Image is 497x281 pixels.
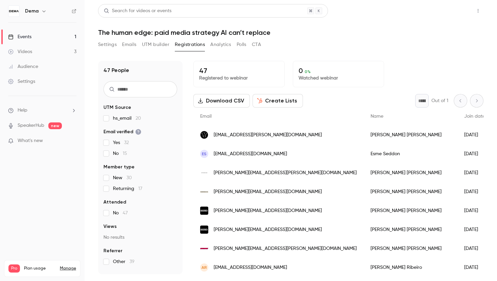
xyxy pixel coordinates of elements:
div: [PERSON_NAME] Ribeiro [364,258,457,277]
span: [EMAIL_ADDRESS][DOMAIN_NAME] [214,150,287,158]
span: 39 [129,259,135,264]
button: Analytics [210,39,231,50]
div: Events [8,33,31,40]
button: Share [441,4,467,18]
button: CTA [252,39,261,50]
span: AR [202,264,207,271]
span: 15 [123,151,127,156]
span: 0 % [305,69,311,74]
li: help-dropdown-opener [8,107,76,114]
span: Views [103,223,117,230]
span: 17 [138,186,142,191]
p: 47 [199,67,279,75]
span: [PERSON_NAME][EMAIL_ADDRESS][DOMAIN_NAME] [214,188,322,195]
div: [DATE] [457,239,492,258]
div: [PERSON_NAME] [PERSON_NAME] [364,239,457,258]
a: SpeakerHub [18,122,44,129]
button: Create Lists [253,94,303,108]
span: Other [113,258,135,265]
h6: Dema [25,8,39,15]
span: [PERSON_NAME][EMAIL_ADDRESS][PERSON_NAME][DOMAIN_NAME] [214,169,357,177]
div: Search for videos or events [104,7,171,15]
span: Plan usage [24,266,56,271]
span: UTM Source [103,104,131,111]
span: Email [200,114,212,119]
div: [PERSON_NAME] [PERSON_NAME] [364,163,457,182]
button: Emails [122,39,136,50]
a: Manage [60,266,76,271]
span: 30 [126,175,132,180]
span: 47 [123,211,128,215]
span: 20 [136,116,141,121]
p: Watched webinar [299,75,378,81]
img: farmhouse.agency [200,191,208,193]
div: [PERSON_NAME] [PERSON_NAME] [364,201,457,220]
div: [DATE] [457,182,492,201]
span: [PERSON_NAME][EMAIL_ADDRESS][DOMAIN_NAME] [214,207,322,214]
button: Polls [237,39,246,50]
section: facet-groups [103,104,177,265]
span: [EMAIL_ADDRESS][DOMAIN_NAME] [214,264,287,271]
span: Pro [8,264,20,273]
div: [DATE] [457,258,492,277]
p: Registered to webinar [199,75,279,81]
div: Settings [8,78,35,85]
span: new [48,122,62,129]
span: [PERSON_NAME][EMAIL_ADDRESS][DOMAIN_NAME] [214,226,322,233]
span: [PERSON_NAME][EMAIL_ADDRESS][PERSON_NAME][DOMAIN_NAME] [214,245,357,252]
span: Email verified [103,128,141,135]
span: New [113,174,132,181]
span: Returning [113,185,142,192]
span: 32 [124,140,129,145]
button: Download CSV [193,94,250,108]
div: [DATE] [457,144,492,163]
span: Join date [464,114,485,119]
div: [DATE] [457,201,492,220]
span: [EMAIL_ADDRESS][PERSON_NAME][DOMAIN_NAME] [214,132,322,139]
div: [PERSON_NAME] [PERSON_NAME] [364,182,457,201]
div: Audience [8,63,38,70]
span: ES [202,151,207,157]
span: Member type [103,164,135,170]
span: hs_email [113,115,141,122]
iframe: Noticeable Trigger [68,138,76,144]
span: Yes [113,139,129,146]
h1: The human edge: paid media strategy AI can’t replace [98,28,483,37]
img: Dema [8,6,19,17]
span: Attended [103,199,126,206]
div: Esme Seddon [364,144,457,163]
button: Settings [98,39,117,50]
img: hoodrichuk.com [200,207,208,215]
img: victoriabeckham.com [200,169,208,177]
h1: 47 People [103,66,129,74]
div: [DATE] [457,220,492,239]
p: 0 [299,67,378,75]
div: [PERSON_NAME] [PERSON_NAME] [364,125,457,144]
button: UTM builder [142,39,169,50]
span: No [113,210,128,216]
button: Registrations [175,39,205,50]
span: No [113,150,127,157]
img: coatpaints.com [200,131,208,139]
span: Help [18,107,27,114]
div: [PERSON_NAME] [PERSON_NAME] [364,220,457,239]
span: Referrer [103,248,122,254]
div: Videos [8,48,32,55]
img: matsmart.se [200,248,208,249]
img: hoodrichuk.com [200,226,208,234]
div: [DATE] [457,125,492,144]
p: Out of 1 [431,97,448,104]
span: Name [371,114,383,119]
p: No results [103,234,177,241]
div: [DATE] [457,163,492,182]
span: What's new [18,137,43,144]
